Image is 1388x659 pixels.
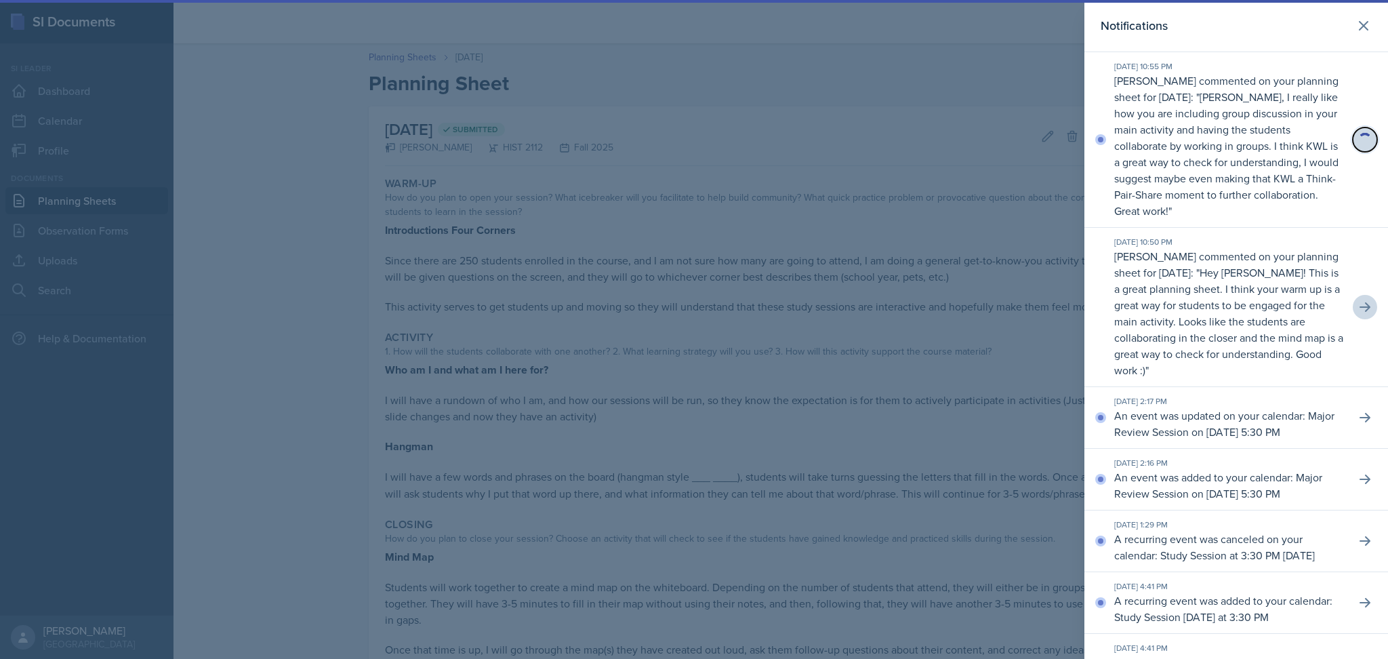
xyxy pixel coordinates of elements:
h2: Notifications [1101,16,1168,35]
div: [DATE] 2:16 PM [1114,457,1345,469]
p: [PERSON_NAME] commented on your planning sheet for [DATE]: " " [1114,73,1345,219]
div: [DATE] 2:17 PM [1114,395,1345,407]
div: [DATE] 1:29 PM [1114,519,1345,531]
div: [DATE] 4:41 PM [1114,642,1345,654]
p: An event was updated on your calendar: Major Review Session on [DATE] 5:30 PM [1114,407,1345,440]
div: [DATE] 4:41 PM [1114,580,1345,593]
div: [DATE] 10:50 PM [1114,236,1345,248]
p: Hey [PERSON_NAME]! This is a great planning sheet. I think your warm up is a great way for studen... [1114,265,1343,378]
div: [DATE] 10:55 PM [1114,60,1345,73]
p: A recurring event was canceled on your calendar: Study Session at 3:30 PM [DATE] [1114,531,1345,563]
p: An event was added to your calendar: Major Review Session on [DATE] 5:30 PM [1114,469,1345,502]
p: [PERSON_NAME] commented on your planning sheet for [DATE]: " " [1114,248,1345,378]
p: [PERSON_NAME], I really like how you are including group discussion in your main activity and hav... [1114,89,1339,218]
p: A recurring event was added to your calendar: Study Session [DATE] at 3:30 PM [1114,593,1345,625]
